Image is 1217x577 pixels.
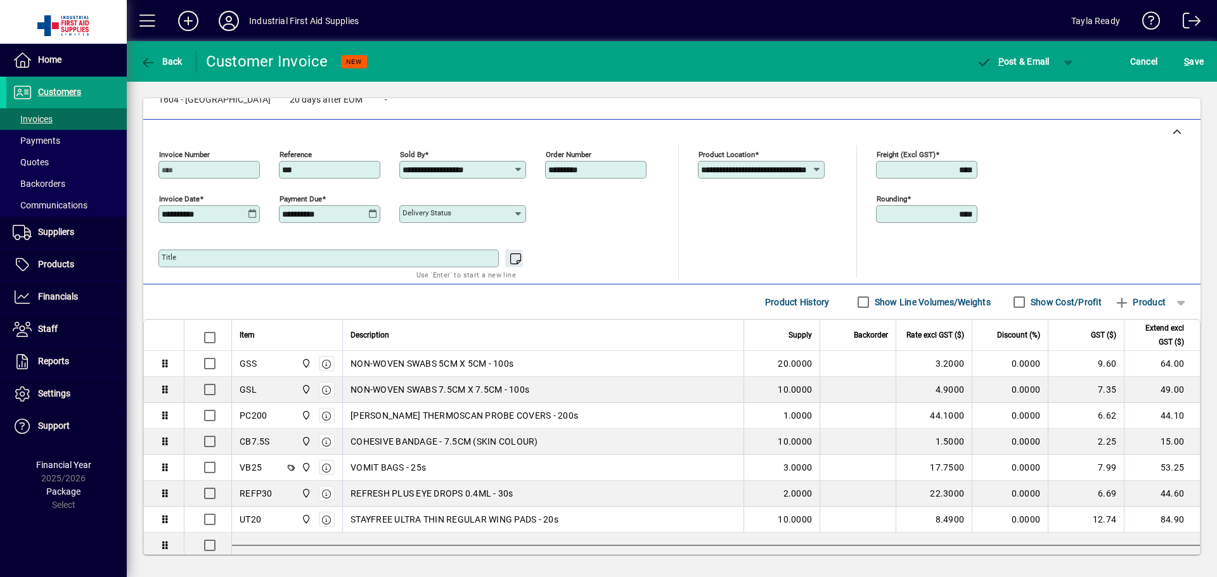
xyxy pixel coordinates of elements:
span: 1.0000 [783,409,813,422]
button: Back [137,50,186,73]
mat-label: Payment due [280,194,322,203]
label: Show Cost/Profit [1028,296,1102,308]
td: 53.25 [1124,455,1200,481]
div: Tayla Ready [1071,11,1120,31]
span: 20.0000 [778,357,812,370]
span: Supply [789,328,812,342]
div: 8.4900 [904,513,964,526]
div: 1.5000 [904,435,964,448]
div: 22.3000 [904,487,964,500]
a: Home [6,44,127,76]
span: NEW [346,58,362,66]
td: 0.0000 [972,377,1048,403]
span: NON-WOVEN SWABS 7.5CM X 7.5CM - 100s [351,383,529,396]
span: 20 days after EOM [290,95,363,105]
a: Suppliers [6,217,127,248]
td: 49.00 [1124,377,1200,403]
span: 10.0000 [778,383,812,396]
a: Financials [6,281,127,313]
app-page-header-button: Back [127,50,196,73]
span: 10.0000 [778,435,812,448]
span: INDUSTRIAL FIRST AID SUPPLIES LTD [298,512,312,526]
td: 9.60 [1048,351,1124,377]
a: Settings [6,378,127,410]
div: PC200 [240,409,267,422]
span: COHESIVE BANDAGE - 7.5CM (SKIN COLOUR) [351,435,538,448]
span: VOMIT BAGS - 25s [351,461,426,474]
span: INDUSTRIAL FIRST AID SUPPLIES LTD [298,460,312,474]
span: P [998,56,1004,67]
td: 6.69 [1048,481,1124,507]
span: INDUSTRIAL FIRST AID SUPPLIES LTD [298,434,312,448]
span: Product [1114,292,1166,312]
span: Discount (%) [997,328,1040,342]
td: 7.99 [1048,455,1124,481]
span: Suppliers [38,227,74,237]
mat-label: Product location [699,150,755,159]
td: 64.00 [1124,351,1200,377]
div: Industrial First Aid Supplies [249,11,359,31]
mat-label: Invoice number [159,150,210,159]
td: 0.0000 [972,455,1048,481]
td: 6.62 [1048,403,1124,429]
a: Logout [1173,3,1201,44]
td: 0.0000 [972,429,1048,455]
div: CB7.5S [240,435,270,448]
mat-label: Rounding [877,194,907,203]
div: 4.9000 [904,383,964,396]
mat-label: Reference [280,150,312,159]
a: Communications [6,194,127,216]
span: 3.0000 [783,461,813,474]
button: Add [168,10,209,32]
td: 0.0000 [972,481,1048,507]
div: Customer Invoice [206,51,328,72]
span: Back [140,56,183,67]
td: 7.35 [1048,377,1124,403]
span: Cancel [1130,51,1158,72]
span: Reports [38,356,69,366]
span: Backorder [854,328,888,342]
a: Products [6,249,127,281]
label: Show Line Volumes/Weights [872,296,991,308]
span: ost & Email [976,56,1050,67]
div: 17.7500 [904,461,964,474]
div: VB25 [240,461,262,474]
span: Home [38,54,61,65]
span: Customers [38,87,81,97]
span: GST ($) [1091,328,1116,342]
button: Product History [760,291,835,314]
td: 44.60 [1124,481,1200,507]
span: Item [240,328,255,342]
span: STAYFREE ULTRA THIN REGULAR WING PADS - 20s [351,513,558,526]
td: 0.0000 [972,507,1048,533]
span: Payments [13,136,60,146]
span: - [385,95,387,105]
span: Financial Year [36,460,91,470]
span: Settings [38,388,70,398]
a: Knowledge Base [1133,3,1161,44]
span: Staff [38,324,58,334]
a: Quotes [6,151,127,173]
span: Backorders [13,179,65,189]
td: 0.0000 [972,351,1048,377]
span: Quotes [13,157,49,167]
div: UT20 [240,513,261,526]
span: REFRESH PLUS EYE DROPS 0.4ML - 30s [351,487,513,500]
button: Post & Email [970,50,1056,73]
span: Product History [765,292,830,312]
div: GSS [240,357,257,370]
div: GSL [240,383,257,396]
span: INDUSTRIAL FIRST AID SUPPLIES LTD [298,357,312,371]
div: REFP30 [240,487,273,500]
a: Staff [6,314,127,345]
td: 84.90 [1124,507,1200,533]
td: 12.74 [1048,507,1124,533]
a: Invoices [6,108,127,130]
button: Profile [209,10,249,32]
mat-label: Order number [546,150,591,159]
span: 10.0000 [778,513,812,526]
span: INDUSTRIAL FIRST AID SUPPLIES LTD [298,486,312,500]
span: Support [38,421,70,431]
mat-hint: Use 'Enter' to start a new line [416,267,516,282]
div: 3.2000 [904,357,964,370]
